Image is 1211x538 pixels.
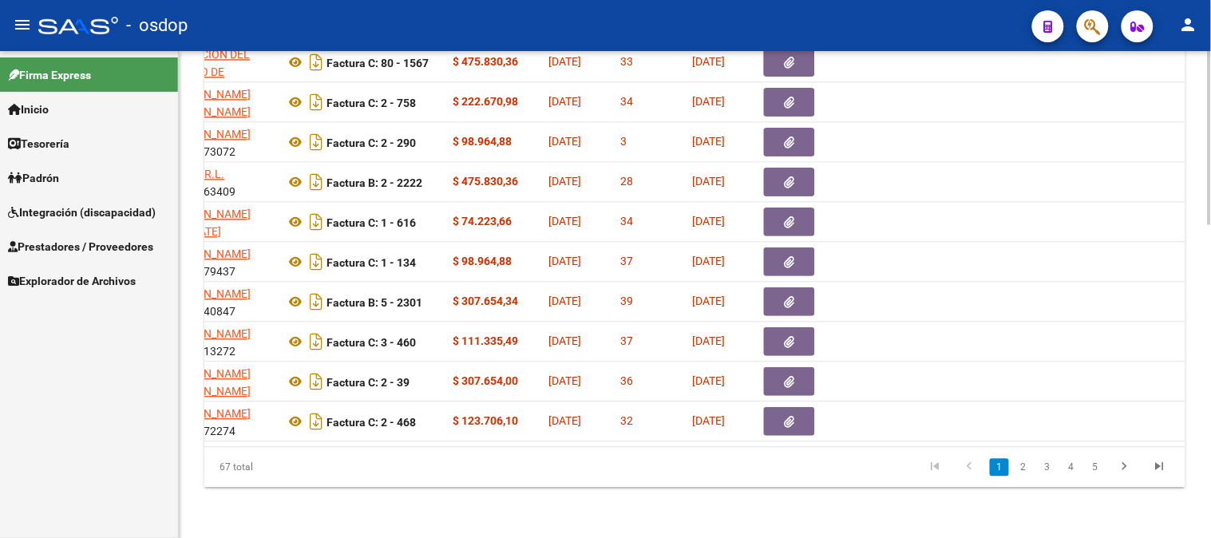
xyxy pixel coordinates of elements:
[453,414,518,427] strong: $ 123.706,10
[620,55,633,68] span: 33
[165,245,272,279] div: 27374479437
[620,175,633,188] span: 28
[453,95,518,108] strong: $ 222.670,98
[306,249,326,275] i: Descargar documento
[955,458,985,476] a: go to previous page
[1110,458,1140,476] a: go to next page
[453,255,512,267] strong: $ 98.964,88
[548,135,581,148] span: [DATE]
[1062,458,1081,476] a: 4
[165,205,272,239] div: 27392536499
[692,255,725,267] span: [DATE]
[1035,453,1059,481] li: page 3
[920,458,950,476] a: go to first page
[326,56,429,69] strong: Factura C: 80 - 1567
[548,55,581,68] span: [DATE]
[8,272,136,290] span: Explorador de Archivos
[1038,458,1057,476] a: 3
[306,49,326,75] i: Descargar documento
[1179,15,1198,34] mat-icon: person
[620,414,633,427] span: 32
[1083,453,1107,481] li: page 5
[165,125,272,159] div: 27204573072
[306,369,326,394] i: Descargar documento
[548,295,581,307] span: [DATE]
[326,375,410,388] strong: Factura C: 2 - 39
[165,88,251,119] span: [PERSON_NAME] [PERSON_NAME]
[1145,458,1175,476] a: go to last page
[620,295,633,307] span: 39
[306,289,326,314] i: Descargar documento
[453,55,518,68] strong: $ 475.830,36
[453,295,518,307] strong: $ 307.654,34
[165,327,251,340] span: [PERSON_NAME]
[692,295,725,307] span: [DATE]
[620,255,633,267] span: 37
[8,169,59,187] span: Padrón
[326,255,416,268] strong: Factura C: 1 - 134
[692,414,725,427] span: [DATE]
[620,215,633,227] span: 34
[620,95,633,108] span: 34
[1014,458,1033,476] a: 2
[165,407,251,420] span: [PERSON_NAME]
[548,374,581,387] span: [DATE]
[453,175,518,188] strong: $ 475.830,36
[8,238,153,255] span: Prestadores / Proveedores
[126,8,188,43] span: - osdop
[548,334,581,347] span: [DATE]
[165,285,272,318] div: 27242340847
[326,295,422,308] strong: Factura B: 5 - 2301
[165,208,251,257] span: [PERSON_NAME] [US_STATE][PERSON_NAME]
[165,325,272,358] div: 27389013272
[692,55,725,68] span: [DATE]
[165,45,272,79] div: 33653368459
[8,66,91,84] span: Firma Express
[8,204,156,221] span: Integración (discapacidad)
[165,365,272,398] div: 27343870898
[453,135,512,148] strong: $ 98.964,88
[306,209,326,235] i: Descargar documento
[548,95,581,108] span: [DATE]
[1059,453,1083,481] li: page 4
[165,85,272,119] div: 27333817131
[326,216,416,228] strong: Factura C: 1 - 616
[692,135,725,148] span: [DATE]
[306,329,326,354] i: Descargar documento
[548,414,581,427] span: [DATE]
[1011,453,1035,481] li: page 2
[306,129,326,155] i: Descargar documento
[8,101,49,118] span: Inicio
[548,255,581,267] span: [DATE]
[692,334,725,347] span: [DATE]
[165,367,251,398] span: [PERSON_NAME] [PERSON_NAME]
[692,175,725,188] span: [DATE]
[987,453,1011,481] li: page 1
[13,15,32,34] mat-icon: menu
[326,96,416,109] strong: Factura C: 2 - 758
[165,165,272,199] div: 33715163409
[165,247,251,260] span: [PERSON_NAME]
[1086,458,1105,476] a: 5
[306,169,326,195] i: Descargar documento
[620,135,627,148] span: 3
[165,405,272,438] div: 27354472274
[204,447,398,487] div: 67 total
[990,458,1009,476] a: 1
[453,334,518,347] strong: $ 111.335,49
[326,335,416,348] strong: Factura C: 3 - 460
[306,89,326,115] i: Descargar documento
[620,374,633,387] span: 36
[692,215,725,227] span: [DATE]
[165,287,251,300] span: [PERSON_NAME]
[453,215,512,227] strong: $ 74.223,66
[548,175,581,188] span: [DATE]
[453,374,518,387] strong: $ 307.654,00
[620,334,633,347] span: 37
[548,215,581,227] span: [DATE]
[306,409,326,434] i: Descargar documento
[692,374,725,387] span: [DATE]
[326,415,416,428] strong: Factura C: 2 - 468
[326,176,422,188] strong: Factura B: 2 - 2222
[692,95,725,108] span: [DATE]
